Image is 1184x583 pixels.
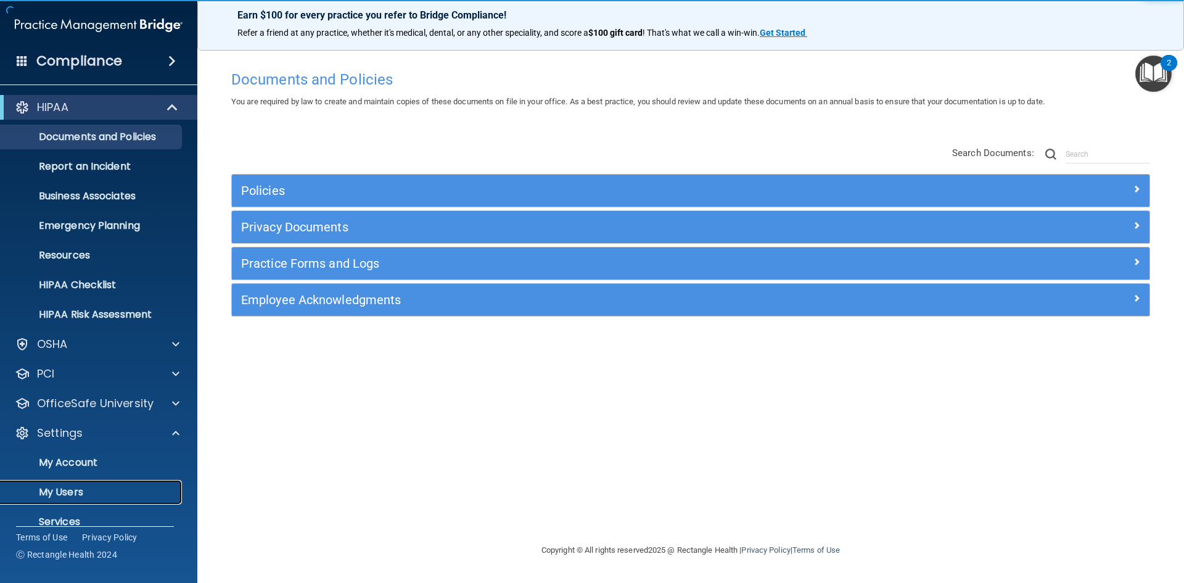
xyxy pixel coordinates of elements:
[1167,63,1171,79] div: 2
[8,486,176,498] p: My Users
[82,531,138,544] a: Privacy Policy
[1045,149,1056,160] img: ic-search.3b580494.png
[16,548,117,561] span: Ⓒ Rectangle Health 2024
[1135,56,1172,92] button: Open Resource Center, 2 new notifications
[588,28,643,38] strong: $100 gift card
[15,337,179,352] a: OSHA
[237,9,1144,21] p: Earn $100 for every practice you refer to Bridge Compliance!
[1066,145,1150,163] input: Search
[37,366,54,381] p: PCI
[37,426,83,440] p: Settings
[15,396,179,411] a: OfficeSafe University
[237,28,588,38] span: Refer a friend at any practice, whether it's medical, dental, or any other speciality, and score a
[792,545,840,555] a: Terms of Use
[760,28,805,38] strong: Get Started
[8,131,176,143] p: Documents and Policies
[241,184,911,197] h5: Policies
[8,190,176,202] p: Business Associates
[241,257,911,270] h5: Practice Forms and Logs
[241,290,1140,310] a: Employee Acknowledgments
[15,426,179,440] a: Settings
[15,13,183,38] img: PMB logo
[36,52,122,70] h4: Compliance
[37,396,154,411] p: OfficeSafe University
[241,293,911,307] h5: Employee Acknowledgments
[760,28,807,38] a: Get Started
[952,147,1034,159] span: Search Documents:
[643,28,760,38] span: ! That's what we call a win-win.
[37,100,68,115] p: HIPAA
[741,545,790,555] a: Privacy Policy
[15,366,179,381] a: PCI
[241,220,911,234] h5: Privacy Documents
[16,531,67,544] a: Terms of Use
[8,220,176,232] p: Emergency Planning
[231,97,1045,106] span: You are required by law to create and maintain copies of these documents on file in your office. ...
[8,516,176,528] p: Services
[15,100,179,115] a: HIPAA
[231,72,1150,88] h4: Documents and Policies
[466,531,916,570] div: Copyright © All rights reserved 2025 @ Rectangle Health | |
[8,160,176,173] p: Report an Incident
[241,181,1140,201] a: Policies
[241,254,1140,273] a: Practice Forms and Logs
[241,217,1140,237] a: Privacy Documents
[8,308,176,321] p: HIPAA Risk Assessment
[37,337,68,352] p: OSHA
[8,457,176,469] p: My Account
[8,249,176,262] p: Resources
[8,279,176,291] p: HIPAA Checklist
